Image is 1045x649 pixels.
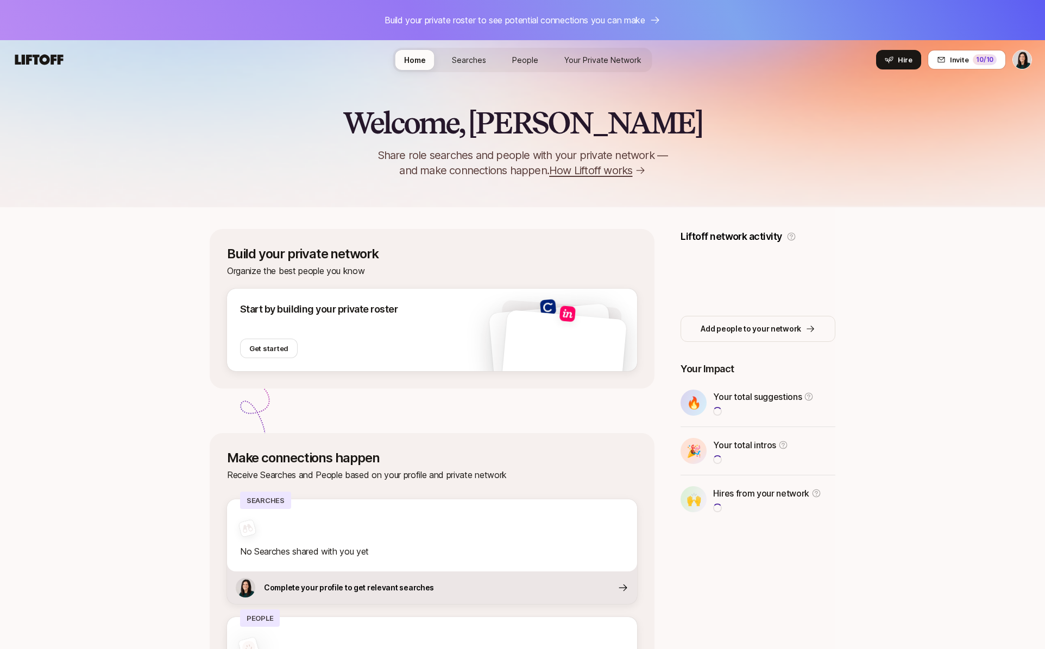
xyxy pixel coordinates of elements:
[973,54,997,65] div: 10 /10
[227,264,637,278] p: Organize the best people you know
[385,13,645,27] p: Build your private roster to see potential connections you can make
[701,322,801,335] p: Add people to your network
[227,246,637,262] p: Build your private network
[227,468,637,482] p: Receive Searches and People based on your profile and private network
[264,581,434,594] p: Complete your profile to get relevant searches
[343,106,703,139] h2: Welcome, [PERSON_NAME]
[713,390,802,404] p: Your total suggestions
[503,50,547,70] a: People
[404,54,426,66] span: Home
[876,50,921,69] button: Hire
[681,390,707,416] div: 🔥
[236,578,255,597] img: 4a9db8b1_a928_4c3b_b6b3_637aca108a75.jfif
[681,361,835,377] p: Your Impact
[240,492,291,509] p: Searches
[1012,50,1032,69] button: Eleanor Morgan
[395,50,435,70] a: Home
[360,148,685,178] p: Share role searches and people with your private network — and make connections happen.
[227,450,637,466] p: Make connections happen
[512,54,538,66] span: People
[713,486,809,500] p: Hires from your network
[240,302,398,317] p: Start by building your private roster
[556,50,650,70] a: Your Private Network
[681,229,782,244] p: Liftoff network activity
[713,438,776,452] p: Your total intros
[452,54,486,66] span: Searches
[928,50,1006,69] button: Invite10/10
[681,316,835,342] button: Add people to your network
[540,299,556,315] img: f9729ba1_078f_4cfa_aac7_ba0c5d0a4dd8.jpg
[681,438,707,464] div: 🎉
[559,306,576,322] img: 4f82510e_9c74_4b32_bce9_92b370fb80f2.jpg
[443,50,495,70] a: Searches
[240,546,369,557] span: No Searches shared with you yet
[1013,50,1031,69] img: Eleanor Morgan
[681,486,707,512] div: 🙌
[549,163,632,178] span: How Liftoff works
[240,609,280,627] p: People
[950,54,968,65] span: Invite
[564,54,641,66] span: Your Private Network
[898,54,912,65] span: Hire
[240,339,298,358] button: Get started
[549,163,645,178] a: How Liftoff works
